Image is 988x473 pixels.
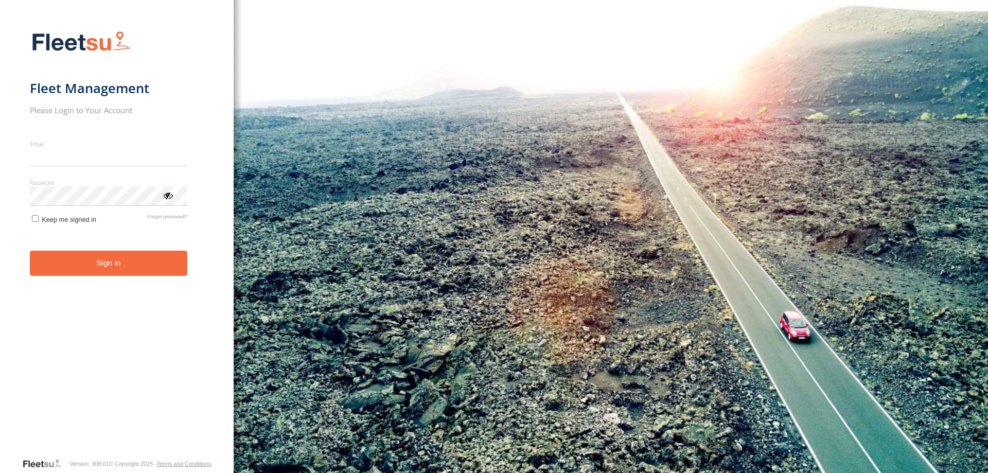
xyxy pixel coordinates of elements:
div: ViewPassword [163,190,173,200]
a: Forgot password? [147,214,187,223]
h2: Please Login to Your Account [30,105,188,115]
label: Email [30,140,188,148]
img: Fleetsu [30,29,133,55]
input: Keep me signed in [32,215,39,222]
div: Version: 308.01 [69,461,109,467]
button: Sign in [30,251,188,276]
a: Visit our Website [22,459,69,469]
h1: Fleet Management [30,80,188,97]
form: main [30,25,204,458]
div: © Copyright 2025 - [109,461,211,467]
a: Terms and Conditions [156,461,211,467]
label: Password [30,179,188,186]
span: Keep me signed in [42,216,96,223]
